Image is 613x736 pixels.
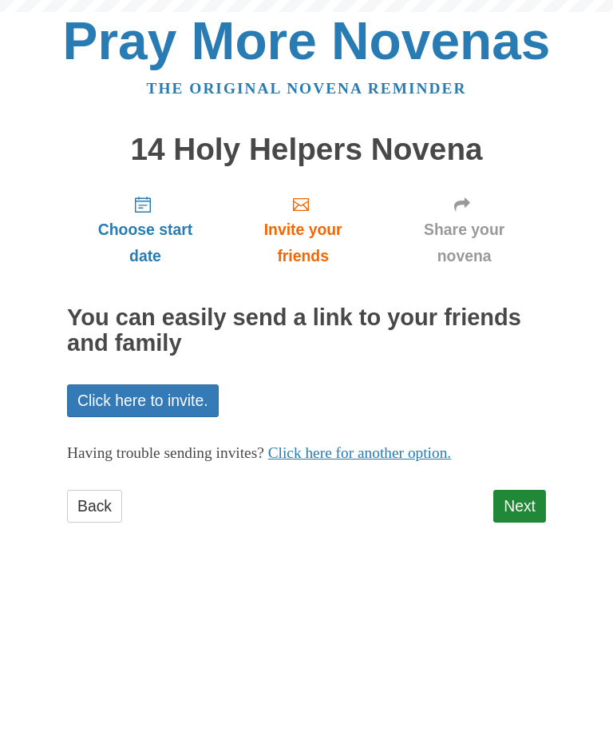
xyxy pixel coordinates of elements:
[239,217,366,269] span: Invite your friends
[83,217,208,269] span: Choose start date
[67,490,122,523] a: Back
[493,490,546,523] a: Next
[63,11,551,70] a: Pray More Novenas
[223,182,382,277] a: Invite your friends
[67,182,223,277] a: Choose start date
[382,182,546,277] a: Share your novena
[67,305,546,356] h2: You can easily send a link to your friends and family
[67,133,546,167] h1: 14 Holy Helpers Novena
[398,217,530,269] span: Share your novena
[147,80,467,97] a: The original novena reminder
[67,384,219,417] a: Click here to invite.
[268,444,452,461] a: Click here for another option.
[67,444,264,461] span: Having trouble sending invites?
